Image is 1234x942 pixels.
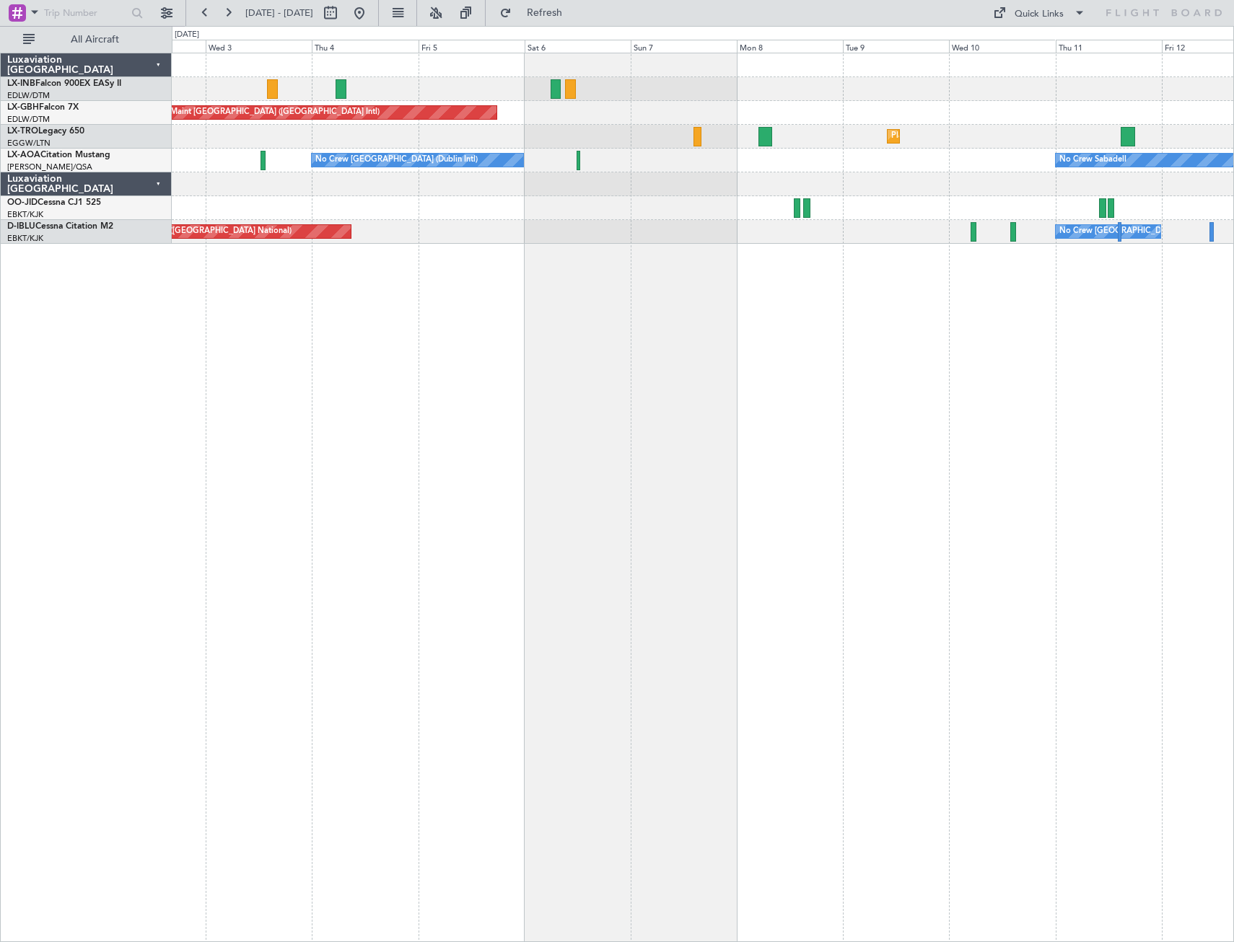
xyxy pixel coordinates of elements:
[44,2,127,24] input: Trip Number
[949,40,1055,53] div: Wed 10
[631,40,737,53] div: Sun 7
[7,79,121,88] a: LX-INBFalcon 900EX EASy II
[986,1,1093,25] button: Quick Links
[1015,7,1064,22] div: Quick Links
[7,151,40,159] span: LX-AOA
[139,102,380,123] div: Planned Maint [GEOGRAPHIC_DATA] ([GEOGRAPHIC_DATA] Intl)
[1056,40,1162,53] div: Thu 11
[7,151,110,159] a: LX-AOACitation Mustang
[38,35,152,45] span: All Aircraft
[7,222,113,231] a: D-IBLUCessna Citation M2
[891,126,986,147] div: Planned Maint Dusseldorf
[843,40,949,53] div: Tue 9
[245,6,313,19] span: [DATE] - [DATE]
[7,198,101,207] a: OO-JIDCessna CJ1 525
[7,103,79,112] a: LX-GBHFalcon 7X
[7,127,38,136] span: LX-TRO
[7,138,51,149] a: EGGW/LTN
[7,114,50,125] a: EDLW/DTM
[1059,149,1126,171] div: No Crew Sabadell
[419,40,525,53] div: Fri 5
[737,40,843,53] div: Mon 8
[16,28,157,51] button: All Aircraft
[7,162,92,172] a: [PERSON_NAME]/QSA
[7,90,50,101] a: EDLW/DTM
[493,1,579,25] button: Refresh
[7,103,39,112] span: LX-GBH
[7,222,35,231] span: D-IBLU
[7,79,35,88] span: LX-INB
[515,8,575,18] span: Refresh
[312,40,418,53] div: Thu 4
[525,40,631,53] div: Sat 6
[175,29,199,41] div: [DATE]
[315,149,478,171] div: No Crew [GEOGRAPHIC_DATA] (Dublin Intl)
[7,198,38,207] span: OO-JID
[7,233,43,244] a: EBKT/KJK
[206,40,312,53] div: Wed 3
[7,127,84,136] a: LX-TROLegacy 650
[7,209,43,220] a: EBKT/KJK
